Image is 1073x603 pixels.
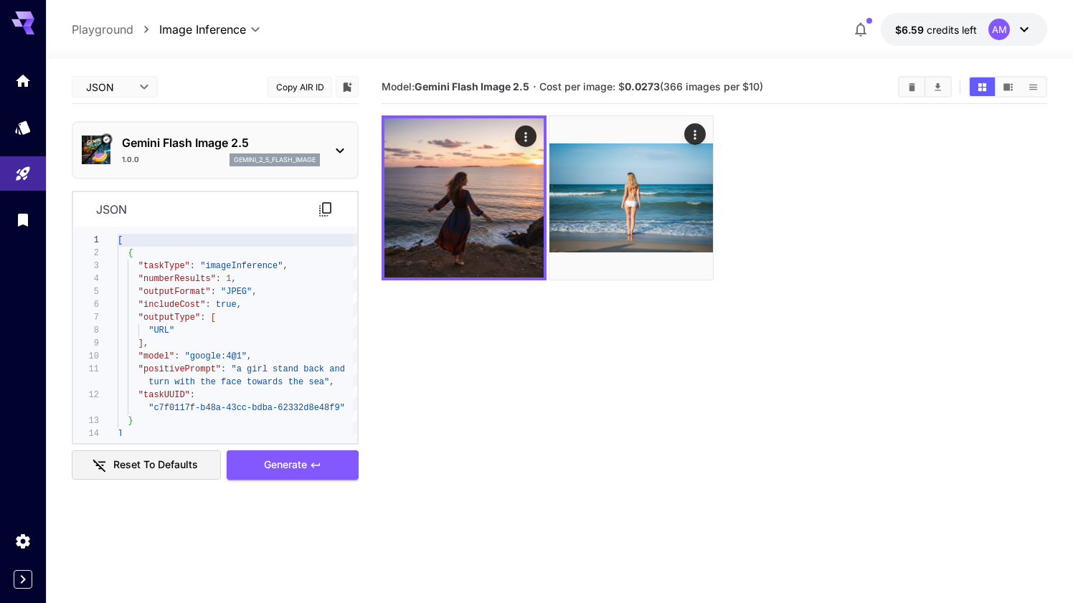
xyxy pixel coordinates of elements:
span: "c7f0117f-b48a-43cc-bdba-62332d8e48f9" [148,403,345,413]
div: Library [14,211,32,229]
div: 5 [73,285,99,298]
span: ] [118,429,123,439]
div: 14 [73,427,99,440]
span: : [210,287,215,297]
div: 10 [73,350,99,363]
nav: breadcrumb [72,21,159,38]
button: Verified working [100,134,112,146]
div: Clear ImagesDownload All [898,76,952,98]
div: 12 [73,389,99,402]
span: : [205,300,210,310]
span: "outputFormat" [138,287,211,297]
span: "taskUUID" [138,390,190,400]
span: 1 [226,274,231,284]
div: 6 [73,298,99,311]
div: Verified workingGemini Flash Image 2.51.0.0gemini_2_5_flash_image [82,128,349,172]
span: [ [118,235,123,245]
span: "JPEG" [221,287,252,297]
div: Home [14,72,32,90]
button: Expand sidebar [14,570,32,589]
span: : [174,351,179,361]
div: 4 [73,272,99,285]
button: Show images in video view [996,77,1021,96]
span: JSON [86,80,131,95]
div: 13 [73,414,99,427]
div: Actions [684,123,705,145]
p: 1.0.0 [122,154,139,165]
div: 1 [73,234,99,247]
span: Image Inference [159,21,246,38]
span: , [143,338,148,348]
span: : [200,313,205,323]
span: "numberResults" [138,274,216,284]
div: Models [14,118,32,136]
p: Gemini Flash Image 2.5 [122,134,320,151]
div: 2 [73,247,99,260]
a: Playground [72,21,133,38]
button: $6.59439AM [881,13,1047,46]
span: ] [138,338,143,348]
div: $6.59439 [895,22,977,37]
p: · [533,78,536,95]
span: "URL" [148,326,174,336]
span: } [128,416,133,426]
span: "model" [138,351,174,361]
div: Settings [14,532,32,550]
span: , [329,377,334,387]
button: Clear Images [899,77,925,96]
span: "taskType" [138,261,190,271]
span: : [216,274,221,284]
button: Copy AIR ID [268,77,332,98]
p: gemini_2_5_flash_image [234,155,316,165]
span: Generate [264,456,307,474]
button: Download All [925,77,950,96]
span: [ [210,313,215,323]
span: , [231,274,236,284]
span: Cost per image: $ (366 images per $10) [539,80,763,92]
div: Show images in grid viewShow images in video viewShow images in list view [968,76,1047,98]
div: 9 [73,337,99,350]
span: Model: [382,80,529,92]
span: , [236,300,241,310]
p: json [96,201,127,218]
span: "google:4@1" [184,351,246,361]
span: , [252,287,257,297]
div: AM [988,19,1010,40]
b: Gemini Flash Image 2.5 [415,80,529,92]
b: 0.0273 [625,80,660,92]
span: "includeCost" [138,300,206,310]
span: true [216,300,237,310]
button: Generate [227,450,359,480]
span: turn with the face towards the sea" [148,377,329,387]
span: : [221,364,226,374]
span: : [190,261,195,271]
button: Show images in grid view [970,77,995,96]
div: 3 [73,260,99,272]
button: Add to library [341,78,354,95]
span: $6.59 [895,24,927,36]
span: "imageInference" [200,261,283,271]
img: Z [384,118,544,277]
span: "positivePrompt" [138,364,221,374]
span: , [283,261,288,271]
div: 8 [73,324,99,337]
span: { [128,248,133,258]
span: "a girl stand back and [231,364,344,374]
button: Show images in list view [1021,77,1046,96]
div: 7 [73,311,99,324]
button: Reset to defaults [72,450,221,480]
img: 9k= [549,116,713,280]
span: credits left [927,24,977,36]
div: Actions [515,125,536,147]
div: 11 [73,363,99,376]
span: : [190,390,195,400]
span: "outputType" [138,313,200,323]
span: , [247,351,252,361]
div: Playground [14,165,32,183]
